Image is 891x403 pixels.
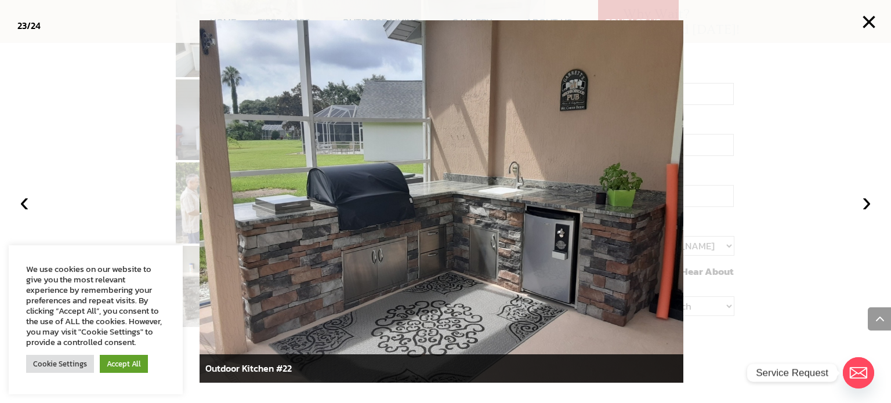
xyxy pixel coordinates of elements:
button: › [854,189,879,215]
span: 24 [31,19,41,32]
span: 23 [17,19,27,32]
div: Outdoor Kitchen #22 [200,354,683,383]
a: Accept All [100,355,148,373]
button: × [856,9,882,35]
a: Email [843,357,874,389]
div: We use cookies on our website to give you the most relevant experience by remembering your prefer... [26,264,165,347]
div: / [17,17,41,34]
a: Cookie Settings [26,355,94,373]
img: outdoorkitchen2.jpg [200,20,683,383]
button: ‹ [12,189,37,215]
